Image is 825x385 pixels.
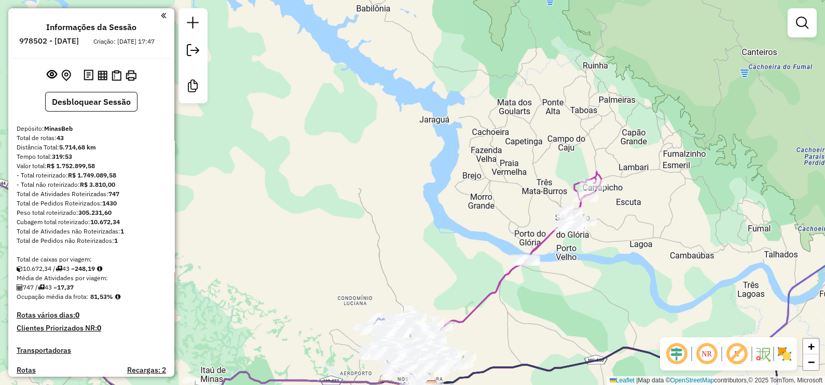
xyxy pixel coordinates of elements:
[38,284,45,291] i: Total de rotas
[17,227,166,236] div: Total de Atividades não Roteirizadas:
[47,162,95,170] strong: R$ 1.752.899,58
[636,377,638,384] span: |
[17,180,166,189] div: - Total não roteirizado:
[803,339,819,354] a: Zoom in
[17,264,166,273] div: 10.672,34 / 43 =
[17,217,166,227] div: Cubagem total roteirizado:
[46,22,136,32] h4: Informações da Sessão
[664,341,689,366] span: Ocultar deslocamento
[17,189,166,199] div: Total de Atividades Roteirizadas:
[90,218,120,226] strong: 10.672,34
[17,346,166,355] h4: Transportadoras
[57,283,74,291] strong: 17,37
[52,153,72,160] strong: 319:53
[17,208,166,217] div: Peso total roteirizado:
[81,67,95,84] button: Logs desbloquear sessão
[17,266,23,272] i: Cubagem total roteirizado
[57,134,64,142] strong: 43
[45,67,59,84] button: Exibir sessão original
[97,266,102,272] i: Meta Caixas/viagem: 1,00 Diferença: 247,19
[803,354,819,370] a: Zoom out
[670,377,714,384] a: OpenStreetMap
[808,340,815,353] span: +
[161,9,166,21] a: Clique aqui para minimizar o painel
[97,323,101,333] strong: 0
[17,293,88,300] span: Ocupação média da frota:
[694,341,719,366] span: Ocultar NR
[183,40,203,63] a: Exportar sessão
[17,143,166,152] div: Distância Total:
[45,92,137,112] button: Desbloquear Sessão
[17,199,166,208] div: Total de Pedidos Roteirizados:
[808,355,815,368] span: −
[17,366,36,375] a: Rotas
[17,152,166,161] div: Tempo total:
[120,227,124,235] strong: 1
[17,161,166,171] div: Valor total:
[123,68,139,83] button: Imprimir Rotas
[75,265,95,272] strong: 248,19
[78,209,112,216] strong: 305.231,60
[17,255,166,264] div: Total de caixas por viagem:
[183,12,203,36] a: Nova sessão e pesquisa
[754,346,771,362] img: Fluxo de ruas
[792,12,813,33] a: Exibir filtros
[127,366,166,375] h4: Recargas: 2
[89,37,159,46] div: Criação: [DATE] 17:47
[610,377,635,384] a: Leaflet
[183,76,203,99] a: Criar modelo
[17,284,23,291] i: Total de Atividades
[17,273,166,283] div: Média de Atividades por viagem:
[80,181,115,188] strong: R$ 3.810,00
[17,133,166,143] div: Total de rotas:
[17,324,166,333] h4: Clientes Priorizados NR:
[109,68,123,83] button: Visualizar Romaneio
[114,237,118,244] strong: 1
[68,171,116,179] strong: R$ 1.749.089,58
[75,310,79,320] strong: 0
[59,67,73,84] button: Centralizar mapa no depósito ou ponto de apoio
[776,346,793,362] img: Exibir/Ocultar setores
[59,143,96,151] strong: 5.714,68 km
[17,124,166,133] div: Depósito:
[56,266,62,272] i: Total de rotas
[108,190,119,198] strong: 747
[724,341,749,366] span: Exibir rótulo
[17,283,166,292] div: 747 / 43 =
[19,36,79,46] h6: 978502 - [DATE]
[17,171,166,180] div: - Total roteirizado:
[44,125,73,132] strong: MinasBeb
[102,199,117,207] strong: 1430
[115,294,120,300] em: Média calculada utilizando a maior ocupação (%Peso ou %Cubagem) de cada rota da sessão. Rotas cro...
[17,236,166,245] div: Total de Pedidos não Roteirizados:
[607,376,825,385] div: Map data © contributors,© 2025 TomTom, Microsoft
[17,311,166,320] h4: Rotas vários dias:
[95,68,109,82] button: Visualizar relatório de Roteirização
[90,293,113,300] strong: 81,53%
